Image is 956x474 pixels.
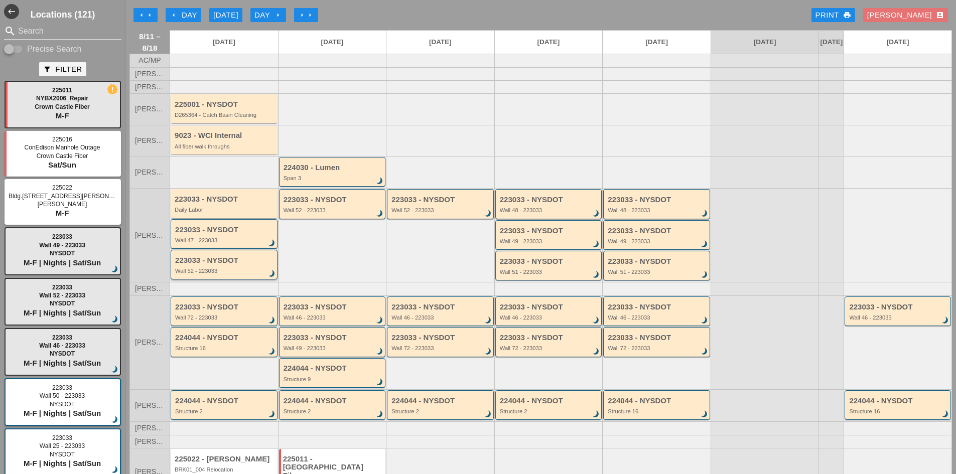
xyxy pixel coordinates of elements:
button: Move Back 1 Week [133,8,158,22]
div: Span 3 [284,175,383,181]
span: Crown Castle Fiber [37,152,88,160]
div: 224044 - NYSDOT [284,397,383,405]
span: [PERSON_NAME] [135,339,165,346]
span: M-F | Nights | Sat/Sun [24,258,101,267]
i: brightness_3 [591,346,602,357]
div: Structure 16 [175,345,275,351]
div: Structure 16 [608,408,707,414]
div: Structure 2 [175,408,275,414]
div: 224044 - NYSDOT [391,397,491,405]
i: arrow_left [138,11,146,19]
div: 223033 - NYSDOT [849,303,948,311]
div: 223033 - NYSDOT [391,334,491,342]
span: [PERSON_NAME] [135,438,165,445]
a: [DATE] [386,31,494,54]
i: brightness_3 [940,315,951,326]
span: Wall 50 - 223033 [40,392,85,399]
a: Print [811,8,855,22]
i: new_releases [108,85,117,94]
i: brightness_3 [109,414,120,425]
div: 223033 - NYSDOT [391,196,491,204]
div: 223033 - NYSDOT [608,257,707,266]
span: Crown Castle Fiber [35,103,89,110]
i: brightness_3 [699,239,710,250]
div: 224044 - NYSDOT [175,397,275,405]
div: Wall 51 - 223033 [608,269,707,275]
i: brightness_3 [266,238,278,249]
i: brightness_3 [109,314,120,325]
button: Day [166,8,201,22]
div: Structure 2 [284,408,383,414]
div: 223033 - NYSDOT [500,257,599,266]
div: Wall 72 - 223033 [391,345,491,351]
div: Structure 2 [500,408,599,414]
span: AC/MP [139,57,161,64]
span: Wall 25 - 223033 [40,442,85,449]
i: brightness_3 [266,346,278,357]
span: NYSDOT [50,401,75,408]
span: Wall 49 - 223033 [39,242,85,249]
button: Shrink Sidebar [4,4,19,19]
i: brightness_3 [374,346,385,357]
span: [PERSON_NAME] [135,169,165,176]
span: 223033 [52,384,72,391]
div: Day [170,10,197,21]
button: Move Ahead 1 Week [294,8,318,22]
i: brightness_3 [266,315,278,326]
span: 223033 [52,434,72,441]
span: [PERSON_NAME] [135,402,165,409]
div: 223033 - NYSDOT [175,256,275,265]
button: [PERSON_NAME] [863,8,948,22]
i: brightness_3 [483,409,494,420]
div: 223033 - NYSDOT [500,196,599,204]
div: [DATE] [213,10,238,21]
i: brightness_3 [699,315,710,326]
span: 223033 [52,334,72,341]
div: 223033 - NYSDOT [175,303,275,311]
div: 225001 - NYSDOT [175,100,275,109]
label: Precise Search [27,44,82,54]
div: 223033 - NYSDOT [500,303,599,311]
button: Filter [39,62,86,76]
div: Structure 9 [284,376,383,382]
div: Wall 49 - 223033 [284,345,383,351]
div: 224044 - NYSDOT [500,397,599,405]
span: [PERSON_NAME] [135,105,165,113]
i: brightness_3 [699,346,710,357]
i: brightness_3 [109,364,120,375]
i: brightness_3 [374,208,385,219]
span: Wall 52 - 223033 [39,292,85,299]
span: M-F | Nights | Sat/Sun [24,459,101,467]
a: [DATE] [711,31,819,54]
span: Bldg.[STREET_ADDRESS][PERSON_NAME] [9,193,131,200]
span: NYSDOT [50,250,75,257]
a: [DATE] [495,31,603,54]
div: 223033 - NYSDOT [391,303,491,311]
div: Wall 46 - 223033 [391,314,491,321]
span: M-F [56,209,69,217]
span: M-F | Nights | Sat/Sun [24,308,101,317]
span: NYSDOT [50,451,75,458]
div: Wall 47 - 223033 [175,237,275,243]
div: 224030 - Lumen [284,164,383,172]
div: 223033 - NYSDOT [284,303,383,311]
i: brightness_3 [699,409,710,420]
i: brightness_3 [591,208,602,219]
span: NYSDOT [50,350,75,357]
div: Wall 51 - 223033 [500,269,599,275]
span: 225022 [52,184,72,191]
i: brightness_3 [374,315,385,326]
span: NYSDOT [50,300,75,307]
div: 223033 - NYSDOT [175,195,275,204]
button: Day [250,8,286,22]
i: arrow_left [170,11,178,19]
span: ConEdison Manhole Outage [25,144,100,151]
i: brightness_3 [483,346,494,357]
i: brightness_3 [699,208,710,219]
div: 9023 - WCI Internal [175,131,275,140]
i: brightness_3 [266,269,278,280]
div: 225022 - [PERSON_NAME] [175,455,275,463]
a: [DATE] [279,31,386,54]
a: [DATE] [603,31,711,54]
div: Wall 46 - 223033 [608,314,707,321]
